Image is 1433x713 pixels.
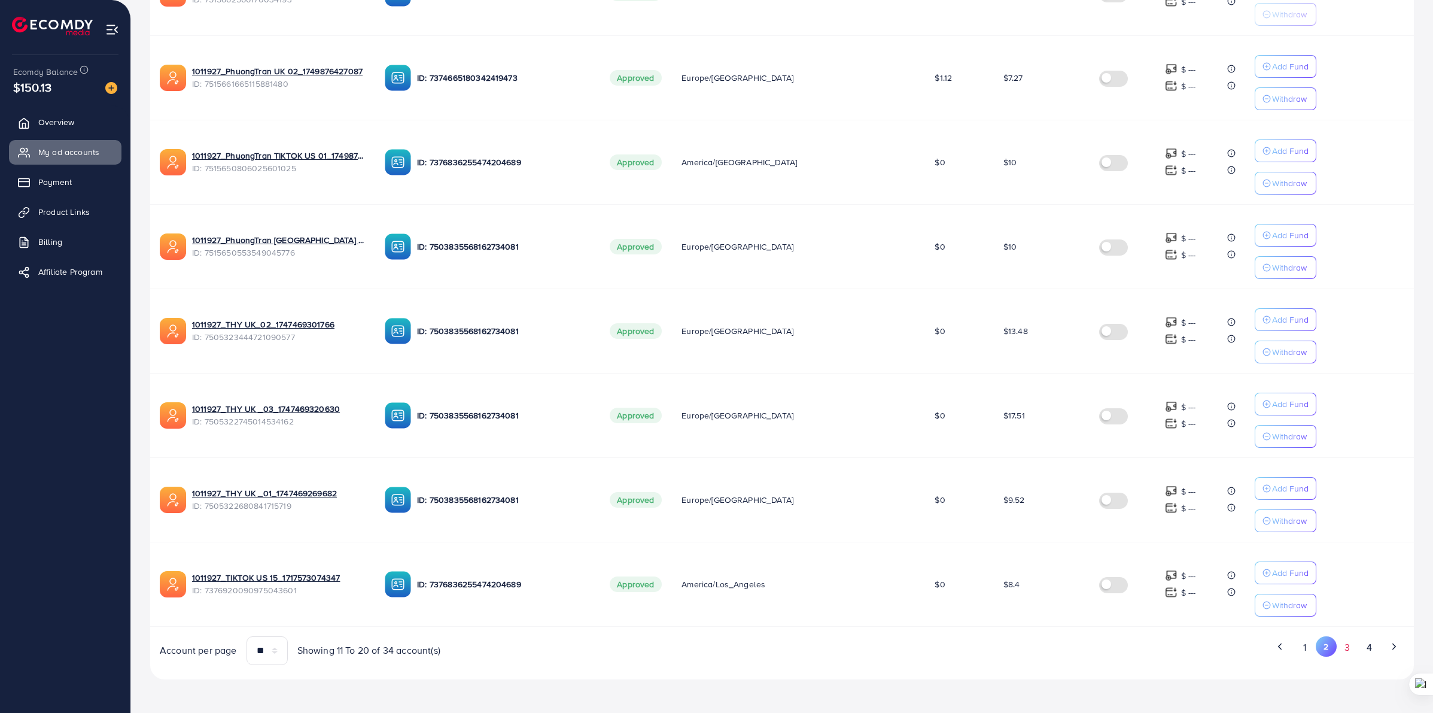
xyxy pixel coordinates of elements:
span: $0 [935,578,945,590]
span: $10 [1003,241,1017,253]
p: Add Fund [1272,481,1309,496]
span: Approved [610,154,661,170]
p: $ --- [1181,569,1196,583]
p: ID: 7376836255474204689 [417,155,591,169]
p: Withdraw [1272,598,1307,612]
span: Approved [610,70,661,86]
img: top-up amount [1165,248,1178,261]
iframe: Chat [1382,659,1424,704]
p: ID: 7374665180342419473 [417,71,591,85]
button: Add Fund [1255,393,1316,415]
div: <span class='underline'>1011927_PhuongTran TIKTOK US 01_1749873828056</span></br>7515650806025601025 [192,150,366,174]
button: Add Fund [1255,55,1316,78]
span: ID: 7505322680841715719 [192,500,366,512]
a: Overview [9,110,121,134]
button: Withdraw [1255,425,1316,448]
span: ID: 7515650806025601025 [192,162,366,174]
p: ID: 7503835568162734081 [417,324,591,338]
img: ic-ba-acc.ded83a64.svg [385,487,411,513]
span: ID: 7515650553549045776 [192,247,366,259]
p: $ --- [1181,62,1196,77]
span: ID: 7376920090975043601 [192,584,366,596]
p: Add Fund [1272,397,1309,411]
img: top-up amount [1165,164,1178,177]
p: Withdraw [1272,514,1307,528]
span: Product Links [38,206,90,218]
a: 1011927_THY UK _03_1747469320630 [192,403,366,415]
img: ic-ba-acc.ded83a64.svg [385,402,411,429]
img: ic-ba-acc.ded83a64.svg [385,571,411,597]
button: Go to page 3 [1337,636,1358,659]
a: 1011927_THY UK_02_1747469301766 [192,318,366,330]
p: $ --- [1181,417,1196,431]
button: Add Fund [1255,139,1316,162]
img: top-up amount [1165,333,1178,345]
p: $ --- [1181,484,1196,499]
p: Withdraw [1272,92,1307,106]
img: ic-ads-acc.e4c84228.svg [160,65,186,91]
span: Europe/[GEOGRAPHIC_DATA] [681,72,793,84]
p: ID: 7503835568162734081 [417,493,591,507]
span: ID: 7505322745014534162 [192,415,366,427]
p: $ --- [1181,79,1196,93]
p: $ --- [1181,248,1196,262]
img: ic-ads-acc.e4c84228.svg [160,571,186,597]
div: <span class='underline'>1011927_TIKTOK US 15_1717573074347</span></br>7376920090975043601 [192,572,366,596]
button: Withdraw [1255,594,1316,617]
span: Europe/[GEOGRAPHIC_DATA] [681,494,793,506]
button: Withdraw [1255,87,1316,110]
button: Add Fund [1255,477,1316,500]
a: Billing [9,230,121,254]
span: Europe/[GEOGRAPHIC_DATA] [681,325,793,337]
div: <span class='underline'>1011927_THY UK_02_1747469301766</span></br>7505323444721090577 [192,318,366,343]
p: Add Fund [1272,566,1309,580]
p: Withdraw [1272,260,1307,275]
img: ic-ads-acc.e4c84228.svg [160,487,186,513]
a: Payment [9,170,121,194]
ul: Pagination [792,636,1404,659]
span: America/[GEOGRAPHIC_DATA] [681,156,797,168]
button: Withdraw [1255,3,1316,26]
p: Add Fund [1272,312,1309,327]
img: ic-ads-acc.e4c84228.svg [160,233,186,260]
span: Approved [610,239,661,254]
img: top-up amount [1165,316,1178,329]
span: America/Los_Angeles [681,578,765,590]
button: Go to next page [1383,636,1404,657]
span: Europe/[GEOGRAPHIC_DATA] [681,241,793,253]
p: ID: 7376836255474204689 [417,577,591,591]
p: $ --- [1181,400,1196,414]
img: ic-ads-acc.e4c84228.svg [160,402,186,429]
span: ID: 7505323444721090577 [192,331,366,343]
p: Withdraw [1272,7,1307,22]
button: Add Fund [1255,562,1316,584]
span: $9.52 [1003,494,1025,506]
span: $7.27 [1003,72,1023,84]
a: My ad accounts [9,140,121,164]
button: Withdraw [1255,172,1316,195]
span: $0 [935,156,945,168]
p: $ --- [1181,585,1196,600]
button: Withdraw [1255,256,1316,279]
a: 1011927_PhuongTran [GEOGRAPHIC_DATA] 01_1749873767691 [192,234,366,246]
span: Billing [38,236,62,248]
span: Approved [610,408,661,423]
a: Product Links [9,200,121,224]
p: $ --- [1181,163,1196,178]
p: Add Fund [1272,144,1309,158]
p: $ --- [1181,332,1196,347]
span: $0 [935,241,945,253]
a: 1011927_PhuongTran UK 02_1749876427087 [192,65,366,77]
img: top-up amount [1165,417,1178,430]
a: Affiliate Program [9,260,121,284]
img: ic-ads-acc.e4c84228.svg [160,318,186,344]
img: top-up amount [1165,569,1178,582]
img: top-up amount [1165,232,1178,244]
img: top-up amount [1165,63,1178,75]
p: Withdraw [1272,345,1307,359]
span: Ecomdy Balance [13,66,78,78]
div: <span class='underline'>1011927_THY UK _01_1747469269682</span></br>7505322680841715719 [192,487,366,512]
img: logo [12,17,93,35]
span: $13.48 [1003,325,1028,337]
